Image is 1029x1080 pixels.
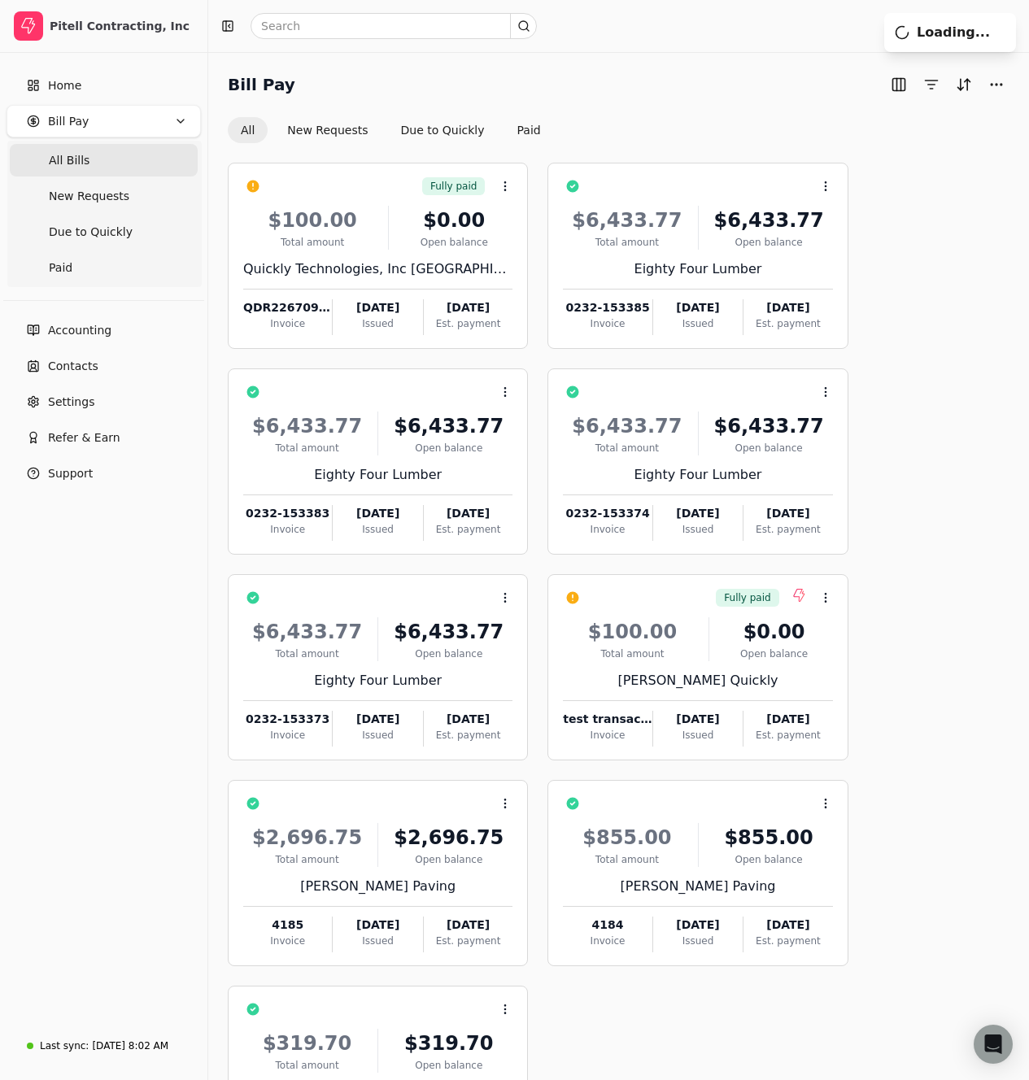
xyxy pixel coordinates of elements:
div: [DATE] [743,299,832,316]
div: $2,696.75 [385,823,512,852]
div: $6,433.77 [563,412,691,441]
button: More [983,72,1009,98]
a: Contacts [7,350,201,382]
span: Bill Pay [48,113,89,130]
div: Open balance [385,441,512,455]
div: [DATE] [653,505,743,522]
span: Contacts [48,358,98,375]
div: Issued [333,316,422,331]
div: Total amount [243,647,371,661]
span: Settings [48,394,94,411]
div: Est. payment [424,316,512,331]
a: Settings [7,385,201,418]
div: [DATE] [333,917,422,934]
span: Loading... [917,23,990,42]
div: Issued [333,728,422,742]
div: $100.00 [563,617,701,647]
a: New Requests [10,180,198,212]
span: All Bills [49,152,89,169]
a: Paid [10,251,198,284]
div: [DATE] [653,299,743,316]
div: Est. payment [743,728,832,742]
span: Due to Quickly [49,224,133,241]
a: Due to Quickly [10,216,198,248]
div: Eighty Four Lumber [563,465,832,485]
button: Bill Pay [7,105,201,137]
div: $0.00 [716,617,833,647]
div: Total amount [563,441,691,455]
div: [DATE] [424,299,512,316]
div: Pitell Contracting, Inc [50,18,194,34]
div: Open balance [705,852,833,867]
div: Open balance [705,235,833,250]
div: Est. payment [743,316,832,331]
div: Invoice [243,316,332,331]
div: Total amount [243,441,371,455]
div: Eighty Four Lumber [243,465,512,485]
div: $6,433.77 [705,206,833,235]
div: $6,433.77 [563,206,691,235]
div: Open balance [385,1058,512,1073]
div: $0.00 [395,206,512,235]
div: Open Intercom Messenger [974,1025,1013,1064]
div: Issued [653,728,743,742]
button: Support [7,457,201,490]
div: Issued [653,934,743,948]
div: $6,433.77 [705,412,833,441]
div: $6,433.77 [385,412,512,441]
div: [DATE] [333,711,422,728]
div: Invoice [563,522,652,537]
div: 0232-153385 [563,299,652,316]
div: [PERSON_NAME] Paving [563,877,832,896]
div: $319.70 [243,1029,371,1058]
button: New Requests [274,117,381,143]
div: [DATE] [333,299,422,316]
div: Total amount [243,852,371,867]
div: Open balance [395,235,512,250]
a: Last sync:[DATE] 8:02 AM [7,1031,201,1060]
button: Due to Quickly [388,117,498,143]
a: All Bills [10,144,198,176]
div: 0232-153374 [563,505,652,522]
div: Invoice [563,728,652,742]
span: Home [48,77,81,94]
div: 0232-153383 [243,505,332,522]
div: 0232-153373 [243,711,332,728]
span: Fully paid [430,179,477,194]
div: [DATE] [424,917,512,934]
div: [DATE] [653,917,743,934]
div: Invoice [243,934,332,948]
div: Invoice filter options [228,117,554,143]
button: All [228,117,268,143]
span: Fully paid [724,590,770,605]
div: Open balance [705,441,833,455]
div: Issued [333,522,422,537]
div: $6,433.77 [385,617,512,647]
span: Paid [49,259,72,277]
div: $6,433.77 [243,412,371,441]
div: Invoice [563,934,652,948]
input: Search [251,13,537,39]
div: Issued [333,934,422,948]
div: $855.00 [705,823,833,852]
div: Est. payment [424,934,512,948]
div: Est. payment [424,522,512,537]
div: 4184 [563,917,652,934]
div: 4185 [243,917,332,934]
div: [DATE] [743,505,832,522]
div: Total amount [563,647,701,661]
span: New Requests [49,188,129,205]
div: Last sync: [40,1039,89,1053]
div: Quickly Technologies, Inc [GEOGRAPHIC_DATA] [243,259,512,279]
div: [DATE] [424,505,512,522]
div: Est. payment [743,522,832,537]
h2: Bill Pay [228,72,295,98]
div: test transaction [563,711,652,728]
div: Total amount [243,1058,371,1073]
div: Total amount [563,235,691,250]
div: Total amount [563,852,691,867]
div: $100.00 [243,206,382,235]
div: $319.70 [385,1029,512,1058]
button: Paid [504,117,554,143]
div: [DATE] 8:02 AM [92,1039,168,1053]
